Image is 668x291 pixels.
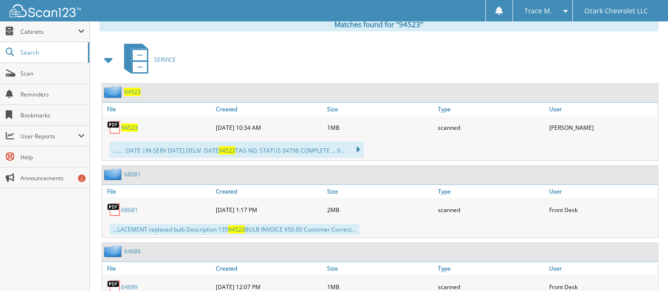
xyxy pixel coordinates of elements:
[213,262,325,275] a: Created
[436,185,547,198] a: Type
[107,120,121,135] img: PDF.png
[124,247,141,255] a: 64689
[436,200,547,219] div: scanned
[20,111,85,119] span: Bookmarks
[436,262,547,275] a: Type
[436,103,547,116] a: Type
[10,4,81,17] img: scan123-logo-white.svg
[547,103,658,116] a: User
[325,262,436,275] a: Size
[547,185,658,198] a: User
[118,41,176,78] a: SERVICE
[20,48,83,57] span: Search
[20,174,85,182] span: Announcements
[213,200,325,219] div: [DATE] 1:17 PM
[547,200,658,219] div: Front Desk
[325,200,436,219] div: 2MB
[154,56,176,64] span: SERVICE
[20,69,85,78] span: Scan
[20,132,78,140] span: User Reports
[102,185,213,198] a: File
[109,224,359,235] div: ...LACEMENT replaced bulb Description 135 BULB INVOICE $50.00 Customer Correct...
[547,118,658,137] div: [PERSON_NAME]
[213,103,325,116] a: Created
[524,8,552,14] span: Trace M.
[436,118,547,137] div: scanned
[104,86,124,98] img: folder2.png
[99,17,658,31] div: Matches found for "94523"
[124,170,141,178] a: 68681
[124,88,141,96] a: 94523
[78,175,86,182] div: 2
[325,185,436,198] a: Size
[20,153,85,161] span: Help
[102,262,213,275] a: File
[107,203,121,217] img: PDF.png
[121,283,138,291] a: 64689
[102,103,213,116] a: File
[584,8,648,14] span: Ozark Chevrolet LLC
[325,118,436,137] div: 1MB
[104,168,124,180] img: folder2.png
[325,103,436,116] a: Size
[104,245,124,257] img: folder2.png
[228,225,245,233] span: 94523
[213,118,325,137] div: [DATE] 10:34 AM
[109,142,364,158] div: ...... . DATE |IN-SERV DATE] DELIV. DATE TAG NO. STATUS 04796 COMPLETE ... 0...
[20,90,85,98] span: Reminders
[547,262,658,275] a: User
[121,124,138,132] a: 94523
[213,185,325,198] a: Created
[20,28,78,36] span: Cabinets
[219,146,235,155] span: 94523
[121,206,138,214] a: 68681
